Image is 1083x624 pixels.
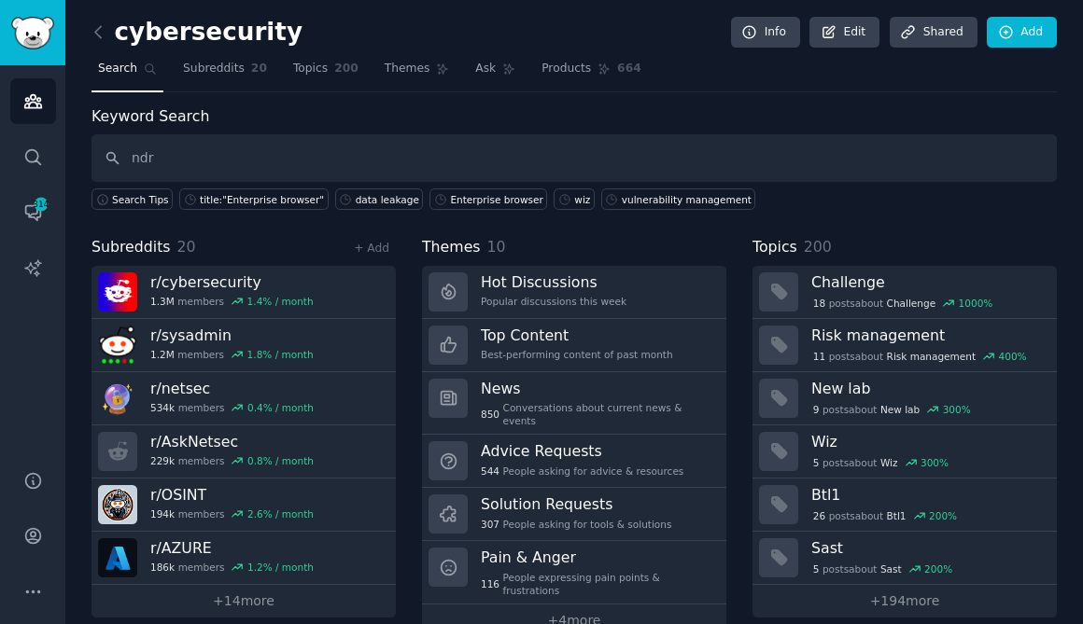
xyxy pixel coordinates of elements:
span: Topics [293,61,328,77]
span: 534k [150,401,175,414]
label: Keyword Search [91,107,209,125]
div: post s about [811,454,950,471]
h3: Solution Requests [481,494,671,514]
a: Solution Requests307People asking for tools & solutions [422,488,726,541]
span: 20 [251,61,267,77]
a: Challenge18postsaboutChallenge1000% [752,266,1057,319]
div: People expressing pain points & frustrations [481,571,713,597]
span: 20 [177,238,196,256]
h3: New lab [811,379,1044,398]
h3: r/ AskNetsec [150,432,314,451]
div: 2.6 % / month [247,507,314,520]
a: +194more [752,585,1057,617]
div: post s about [811,348,1028,365]
span: Topics [752,236,797,259]
div: members [150,507,314,520]
h3: r/ OSINT [150,485,314,505]
a: wiz [554,188,595,210]
h3: r/ cybersecurity [150,272,314,292]
h3: Hot Discussions [481,272,626,292]
span: 5 [813,562,820,575]
h3: Btl1 [811,485,1044,505]
div: People asking for advice & resources [481,465,683,478]
a: vulnerability management [601,188,756,210]
a: r/OSINT194kmembers2.6% / month [91,478,396,532]
span: Themes [422,236,481,259]
div: vulnerability management [622,193,752,206]
div: Best-performing content of past month [481,348,673,361]
span: Sast [880,562,902,575]
span: Btl1 [887,509,907,522]
a: Pain & Anger116People expressing pain points & frustrations [422,541,726,604]
div: 300 % [921,456,949,469]
a: Hot DiscussionsPopular discussions this week [422,266,726,319]
span: 18 [813,297,825,310]
a: Add [987,17,1057,49]
span: 314 [33,198,49,211]
div: 1.2 % / month [247,561,314,574]
button: Search Tips [91,188,173,210]
div: post s about [811,561,954,577]
span: 1.3M [150,295,175,308]
div: Enterprise browser [450,193,542,206]
div: members [150,561,314,574]
a: + Add [354,242,389,255]
h3: Top Content [481,326,673,345]
a: New lab9postsaboutNew lab300% [752,372,1057,425]
span: Ask [475,61,496,77]
div: wiz [574,193,590,206]
div: 1.8 % / month [247,348,314,361]
div: People asking for tools & solutions [481,518,671,531]
span: 116 [481,577,499,590]
h3: r/ AZURE [150,538,314,558]
a: Sast5postsaboutSast200% [752,532,1057,585]
a: Top ContentBest-performing content of past month [422,319,726,372]
div: 1.4 % / month [247,295,314,308]
div: 0.4 % / month [247,401,314,414]
a: Themes [378,54,457,92]
a: r/netsec534kmembers0.4% / month [91,372,396,425]
div: 300 % [943,403,971,416]
h3: r/ sysadmin [150,326,314,345]
span: 10 [487,238,506,256]
a: title:"Enterprise browser" [179,188,329,210]
div: members [150,295,314,308]
a: News850Conversations about current news & events [422,372,726,436]
input: Keyword search in audience [91,134,1057,182]
h3: Challenge [811,272,1044,292]
span: 186k [150,561,175,574]
h3: Advice Requests [481,441,683,461]
img: cybersecurity [98,272,137,312]
a: 314 [10,189,56,235]
a: Shared [890,17,978,49]
div: 400 % [999,350,1027,363]
span: Search [98,61,137,77]
div: 0.8 % / month [247,454,314,467]
img: GummySearch logo [11,17,54,49]
span: 9 [813,403,820,416]
a: Ask [469,54,522,92]
span: Products [541,61,591,77]
div: 1000 % [959,297,993,310]
span: 200 [804,238,832,256]
span: 194k [150,507,175,520]
div: 200 % [924,562,952,575]
a: r/sysadmin1.2Mmembers1.8% / month [91,319,396,372]
a: r/cybersecurity1.3Mmembers1.4% / month [91,266,396,319]
a: r/AZURE186kmembers1.2% / month [91,532,396,585]
div: Conversations about current news & events [481,401,713,427]
a: Edit [809,17,879,49]
img: OSINT [98,485,137,524]
a: Info [731,17,800,49]
div: post s about [811,507,959,524]
span: Challenge [887,297,936,310]
span: 11 [813,350,825,363]
div: 200 % [929,509,957,522]
a: Topics200 [287,54,365,92]
div: members [150,348,314,361]
div: data leakage [356,193,419,206]
div: members [150,401,314,414]
a: r/AskNetsec229kmembers0.8% / month [91,425,396,478]
img: sysadmin [98,326,137,365]
span: Risk management [887,350,976,363]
